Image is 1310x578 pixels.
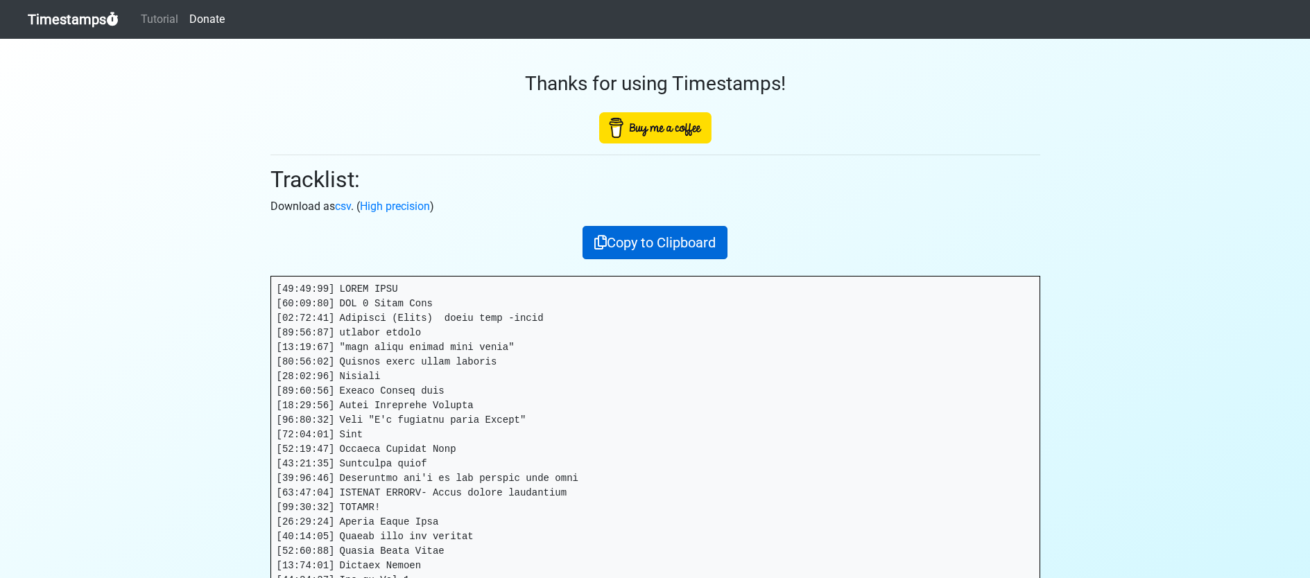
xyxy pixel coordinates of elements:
a: Donate [184,6,230,33]
p: Download as . ( ) [270,198,1040,215]
a: Tutorial [135,6,184,33]
button: Copy to Clipboard [583,226,727,259]
a: Timestamps [28,6,119,33]
h3: Thanks for using Timestamps! [270,72,1040,96]
a: csv [335,200,351,213]
a: High precision [360,200,430,213]
h2: Tracklist: [270,166,1040,193]
img: Buy Me A Coffee [599,112,712,143]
